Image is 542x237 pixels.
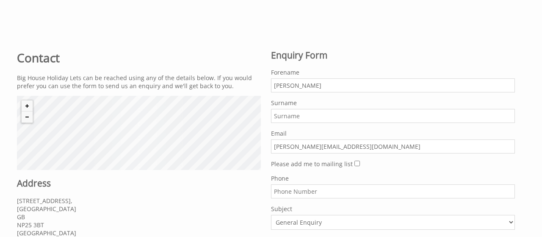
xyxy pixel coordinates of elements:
h2: Enquiry Form [271,49,515,61]
canvas: Map [17,96,261,170]
input: Surname [271,109,515,123]
button: Zoom out [22,112,33,123]
input: Forename [271,78,515,92]
p: [STREET_ADDRESS], [GEOGRAPHIC_DATA] GB NP25 3BT [GEOGRAPHIC_DATA] [17,197,261,237]
label: Surname [271,99,515,107]
h1: Contact [17,50,261,66]
label: Email [271,129,515,137]
label: Please add me to mailing list [271,160,353,168]
input: Email Address [271,139,515,153]
label: Forename [271,68,515,76]
label: Phone [271,174,515,182]
input: Phone Number [271,184,515,198]
button: Zoom in [22,100,33,112]
label: Subject [271,205,515,213]
h2: Address [17,177,261,189]
p: Big House Holiday Lets can be reached using any of the details below. If you would prefer you can... [17,74,261,90]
